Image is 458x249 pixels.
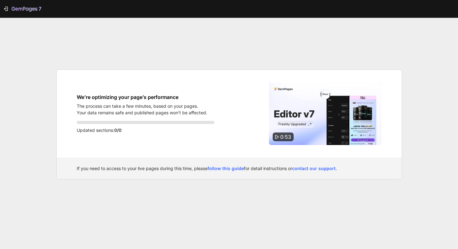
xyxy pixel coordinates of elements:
p: Updated sections: [77,127,214,134]
div: If you need to access to your live pages during this time, please for detail instructions or . [77,165,382,172]
span: 0:53 [280,134,291,140]
a: contact our support [292,166,336,171]
p: 7 [39,5,41,13]
img: Video thumbnail [269,82,382,145]
h1: We’re optimizing your page’s performance [77,93,207,101]
p: The process can take a few minutes, based on your pages. [77,103,207,109]
p: Your data remains safe and published pages won’t be affected. [77,109,207,116]
a: follow this guide [208,166,244,171]
span: 0/0 [114,127,121,133]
